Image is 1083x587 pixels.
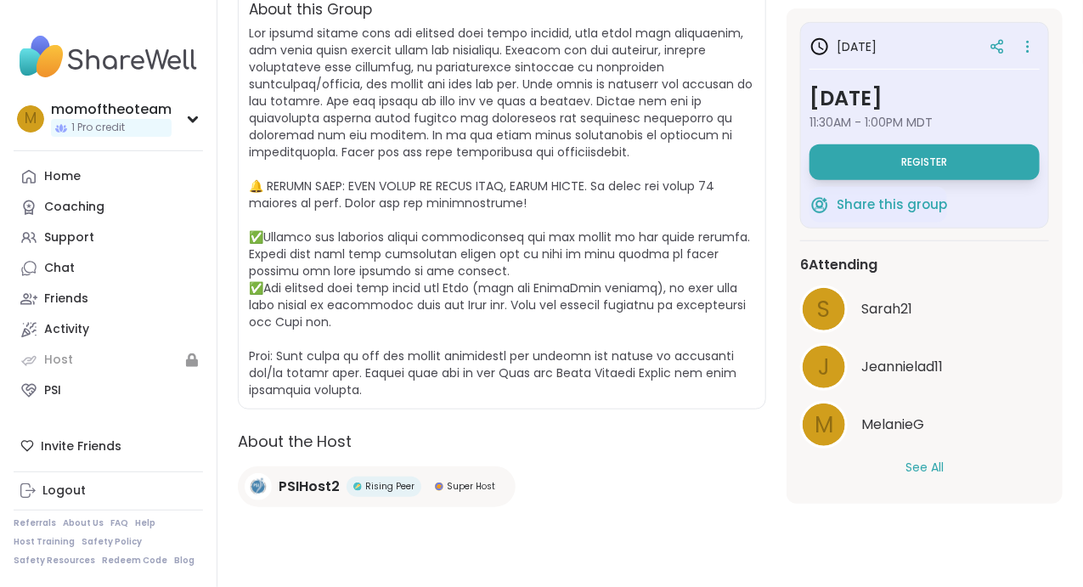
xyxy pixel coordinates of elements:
a: Support [14,223,203,253]
a: MMelanieG [800,401,1049,449]
span: m [25,108,37,130]
a: Safety Policy [82,536,142,548]
span: Super Host [447,480,495,493]
h3: [DATE] [809,83,1040,114]
img: Rising Peer [353,483,362,491]
a: Home [14,161,203,192]
a: Redeem Code [102,555,167,567]
a: About Us [63,517,104,529]
h3: [DATE] [809,37,877,57]
div: Chat [44,260,75,277]
a: Friends [14,284,203,314]
button: Share this group [809,187,947,223]
span: S [818,293,831,326]
img: ShareWell Nav Logo [14,27,203,87]
div: Logout [42,483,86,500]
span: Share this group [837,195,947,215]
div: Friends [44,291,88,308]
a: Blog [174,555,195,567]
a: SSarah21 [800,285,1049,333]
span: 6 Attending [800,255,877,275]
span: Rising Peer [365,480,415,493]
span: Jeannielad11 [861,357,943,377]
img: PSIHost2 [245,473,272,500]
span: J [818,351,830,384]
a: Safety Resources [14,555,95,567]
a: FAQ [110,517,128,529]
span: Lor ipsumd sitame cons adi elitsed doei tempo incidid, utla etdol magn aliquaenim, adm venia quis... [249,25,753,398]
div: Coaching [44,199,104,216]
span: 11:30AM - 1:00PM MDT [809,114,1040,131]
span: M [815,409,833,442]
button: Register [809,144,1040,180]
span: Register [902,155,948,169]
a: JJeannielad11 [800,343,1049,391]
a: Host [14,345,203,375]
img: ShareWell Logomark [809,195,830,215]
a: Help [135,517,155,529]
a: Logout [14,476,203,506]
a: Chat [14,253,203,284]
div: Support [44,229,94,246]
a: Activity [14,314,203,345]
a: Host Training [14,536,75,548]
span: PSIHost2 [279,477,340,497]
a: PSI [14,375,203,406]
div: momoftheoteam [51,100,172,119]
img: Super Host [435,483,443,491]
div: Host [44,352,73,369]
div: Home [44,168,81,185]
a: PSIHost2PSIHost2Rising PeerRising PeerSuper HostSuper Host [238,466,516,507]
h2: About the Host [238,430,766,453]
a: Referrals [14,517,56,529]
button: See All [905,459,944,477]
a: Coaching [14,192,203,223]
div: Activity [44,321,89,338]
span: MelanieG [861,415,924,435]
span: Sarah21 [861,299,912,319]
span: 1 Pro credit [71,121,125,135]
div: PSI [44,382,61,399]
div: Invite Friends [14,431,203,461]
